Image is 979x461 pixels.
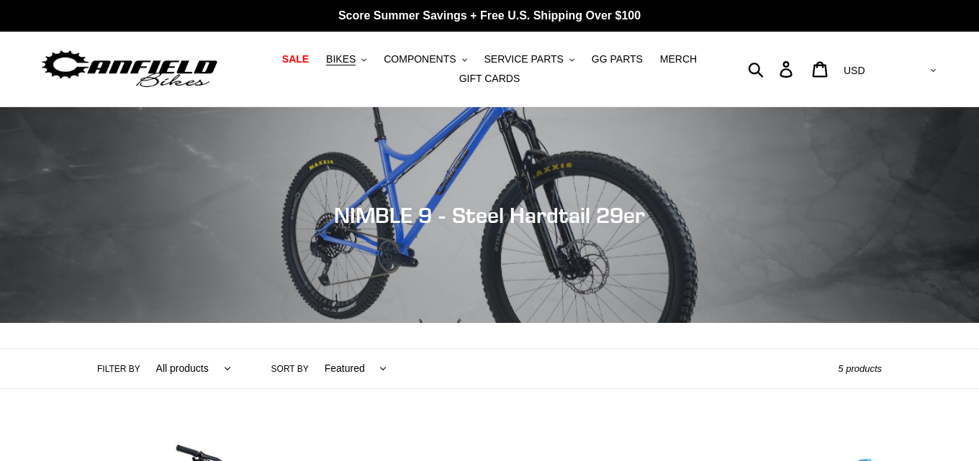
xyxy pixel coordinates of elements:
[271,362,309,375] label: Sort by
[97,362,140,375] label: Filter by
[452,69,528,88] a: GIFT CARDS
[384,53,456,65] span: COMPONENTS
[585,50,650,69] a: GG PARTS
[282,53,309,65] span: SALE
[319,50,374,69] button: BIKES
[326,53,356,65] span: BIKES
[838,363,882,374] span: 5 products
[275,50,316,69] a: SALE
[334,202,645,228] span: NIMBLE 9 - Steel Hardtail 29er
[653,50,704,69] a: MERCH
[484,53,563,65] span: SERVICE PARTS
[376,50,474,69] button: COMPONENTS
[459,73,520,85] span: GIFT CARDS
[477,50,581,69] button: SERVICE PARTS
[40,47,220,92] img: Canfield Bikes
[660,53,697,65] span: MERCH
[592,53,643,65] span: GG PARTS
